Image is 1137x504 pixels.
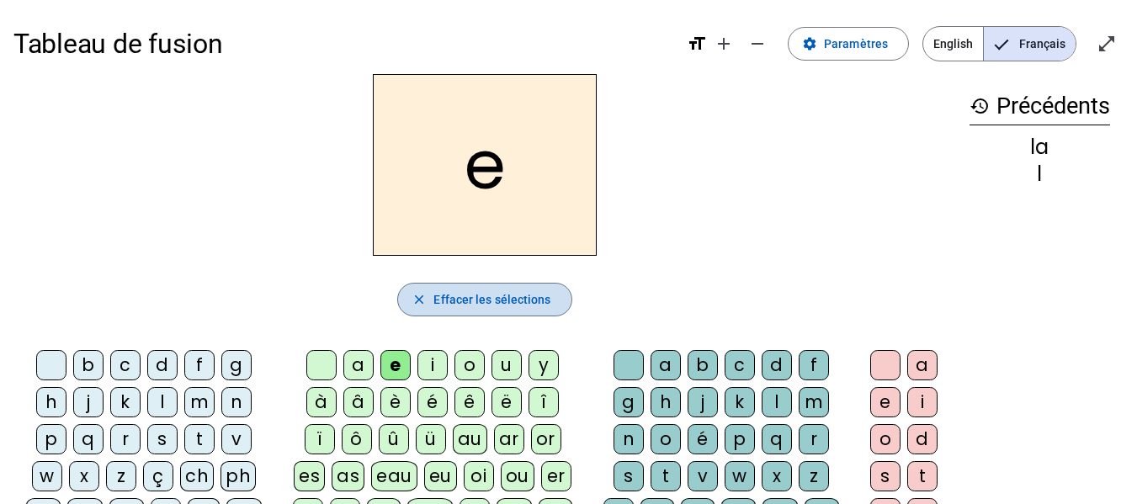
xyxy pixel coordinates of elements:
[970,137,1110,157] div: la
[110,350,141,380] div: c
[870,461,901,491] div: s
[762,350,792,380] div: d
[688,461,718,491] div: v
[412,292,427,307] mat-icon: close
[725,461,755,491] div: w
[343,350,374,380] div: a
[907,387,938,417] div: i
[788,27,909,61] button: Paramètres
[373,74,597,256] h2: e
[725,424,755,454] div: p
[73,350,104,380] div: b
[762,387,792,417] div: l
[984,27,1076,61] span: Français
[970,88,1110,125] h3: Précédents
[501,461,534,491] div: ou
[651,461,681,491] div: t
[416,424,446,454] div: ü
[762,461,792,491] div: x
[688,424,718,454] div: é
[907,461,938,491] div: t
[494,424,524,454] div: ar
[1097,34,1117,54] mat-icon: open_in_full
[464,461,494,491] div: oi
[870,424,901,454] div: o
[110,424,141,454] div: r
[491,387,522,417] div: ë
[453,424,487,454] div: au
[143,461,173,491] div: ç
[799,387,829,417] div: m
[184,424,215,454] div: t
[651,350,681,380] div: a
[306,387,337,417] div: à
[454,387,485,417] div: ê
[73,387,104,417] div: j
[531,424,561,454] div: or
[541,461,571,491] div: er
[688,350,718,380] div: b
[73,424,104,454] div: q
[725,350,755,380] div: c
[221,387,252,417] div: n
[106,461,136,491] div: z
[922,26,1076,61] mat-button-toggle-group: Language selection
[1090,27,1124,61] button: Entrer en plein écran
[380,350,411,380] div: e
[714,34,734,54] mat-icon: add
[221,350,252,380] div: g
[824,34,888,54] span: Paramètres
[707,27,741,61] button: Augmenter la taille de la police
[13,17,673,71] h1: Tableau de fusion
[802,36,817,51] mat-icon: settings
[614,387,644,417] div: g
[907,350,938,380] div: a
[970,164,1110,184] div: l
[454,350,485,380] div: o
[305,424,335,454] div: ï
[147,424,178,454] div: s
[529,387,559,417] div: î
[651,387,681,417] div: h
[184,350,215,380] div: f
[923,27,983,61] span: English
[332,461,364,491] div: as
[110,387,141,417] div: k
[491,350,522,380] div: u
[799,424,829,454] div: r
[762,424,792,454] div: q
[220,461,256,491] div: ph
[907,424,938,454] div: d
[741,27,774,61] button: Diminuer la taille de la police
[147,350,178,380] div: d
[294,461,325,491] div: es
[184,387,215,417] div: m
[651,424,681,454] div: o
[221,424,252,454] div: v
[424,461,457,491] div: eu
[379,424,409,454] div: û
[417,387,448,417] div: é
[799,461,829,491] div: z
[687,34,707,54] mat-icon: format_size
[614,424,644,454] div: n
[433,289,550,310] span: Effacer les sélections
[371,461,417,491] div: eau
[614,461,644,491] div: s
[529,350,559,380] div: y
[36,387,66,417] div: h
[870,387,901,417] div: e
[147,387,178,417] div: l
[970,96,990,116] mat-icon: history
[380,387,411,417] div: è
[36,424,66,454] div: p
[32,461,62,491] div: w
[342,424,372,454] div: ô
[343,387,374,417] div: â
[688,387,718,417] div: j
[69,461,99,491] div: x
[397,283,571,316] button: Effacer les sélections
[799,350,829,380] div: f
[180,461,214,491] div: ch
[417,350,448,380] div: i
